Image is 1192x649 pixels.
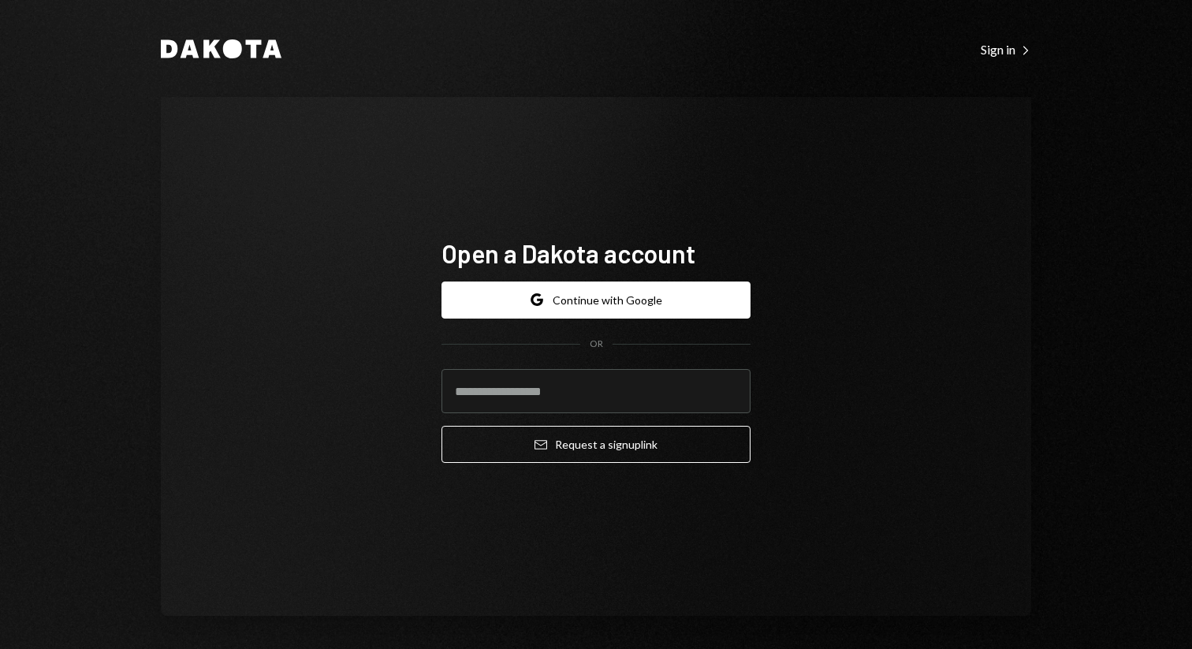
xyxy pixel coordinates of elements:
div: OR [590,338,603,351]
h1: Open a Dakota account [441,237,751,269]
button: Request a signuplink [441,426,751,463]
button: Continue with Google [441,282,751,319]
a: Sign in [981,40,1031,58]
div: Sign in [981,42,1031,58]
